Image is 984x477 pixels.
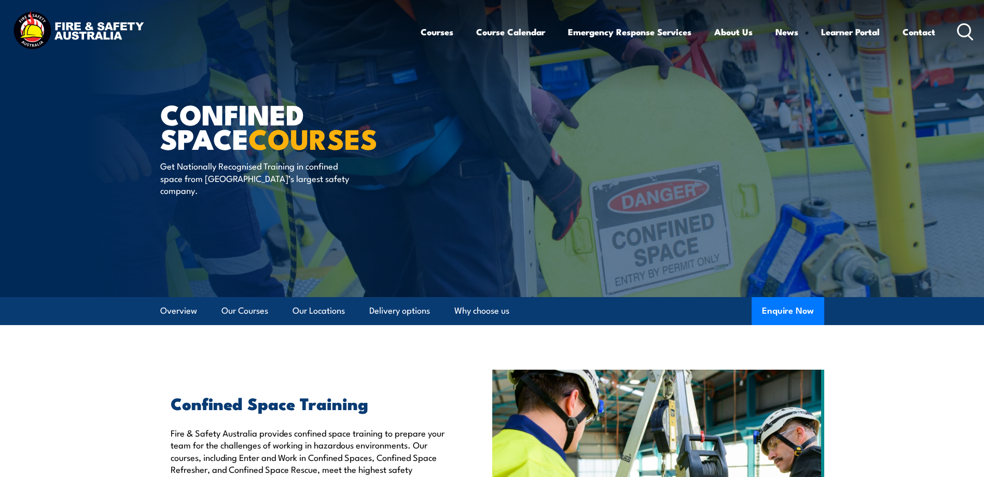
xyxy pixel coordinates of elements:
[160,102,417,150] h1: Confined Space
[160,297,197,325] a: Overview
[160,160,350,196] p: Get Nationally Recognised Training in confined space from [GEOGRAPHIC_DATA]’s largest safety comp...
[568,18,691,46] a: Emergency Response Services
[454,297,509,325] a: Why choose us
[221,297,268,325] a: Our Courses
[369,297,430,325] a: Delivery options
[248,116,378,159] strong: COURSES
[903,18,935,46] a: Contact
[775,18,798,46] a: News
[293,297,345,325] a: Our Locations
[421,18,453,46] a: Courses
[752,297,824,325] button: Enquire Now
[476,18,545,46] a: Course Calendar
[714,18,753,46] a: About Us
[821,18,880,46] a: Learner Portal
[171,396,445,410] h2: Confined Space Training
